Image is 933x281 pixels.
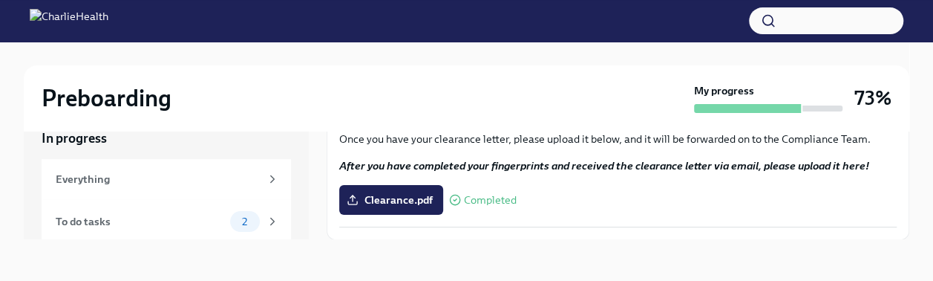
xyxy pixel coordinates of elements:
[464,195,517,206] span: Completed
[30,9,108,33] img: CharlieHealth
[42,129,291,147] a: In progress
[339,185,443,215] label: Clearance.pdf
[42,199,291,244] a: To do tasks2
[56,213,224,230] div: To do tasks
[42,159,291,199] a: Everything
[233,216,256,227] span: 2
[854,85,891,112] h3: 73%
[339,159,869,172] strong: After you have completed your fingerprints and received the clearance letter via email, please up...
[350,193,433,207] span: Clearance.pdf
[339,132,897,146] p: Once you have your clearance letter, please upload it below, and it will be forwarded on to the C...
[56,171,260,187] div: Everything
[694,83,754,98] strong: My progress
[42,83,171,113] h2: Preboarding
